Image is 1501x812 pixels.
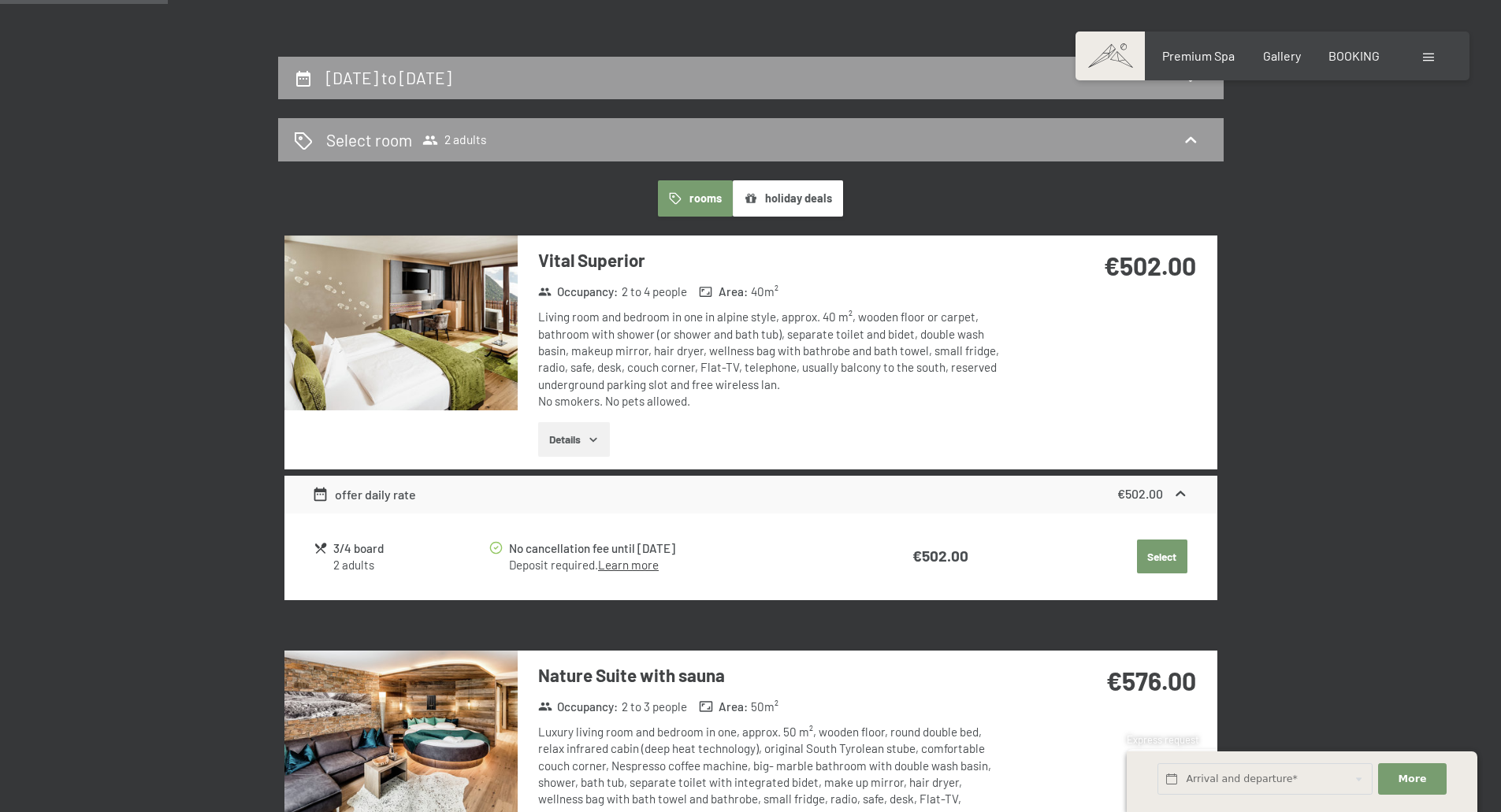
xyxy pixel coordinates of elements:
[1137,539,1187,574] button: Select
[333,539,487,558] div: 3/4 board
[1106,666,1196,695] strong: €576.00
[538,663,1007,688] h3: Nature Suite with sauna
[1263,48,1301,63] a: Gallery
[538,309,1007,410] div: Living room and bedroom in one in alpine style, approx. 40 m², wooden floor or carpet, bathroom w...
[1127,733,1199,746] span: Express request
[509,539,837,558] div: No cancellation fee until [DATE]
[538,284,619,300] strong: Occupancy :
[538,422,610,457] button: Details
[509,557,837,573] div: Deposit required.
[538,699,619,715] strong: Occupancy :
[538,248,1007,273] h3: Vital Superior
[1328,48,1380,63] a: BOOKING
[312,485,416,504] div: offer daily rate
[333,557,487,573] div: 2 adults
[1162,48,1235,63] a: Premium Spa
[622,699,687,715] span: 2 to 3 people
[326,68,451,87] h2: [DATE] to [DATE]
[751,284,778,300] span: 40 m²
[699,699,748,715] strong: Area :
[326,128,412,151] h2: Select room
[598,558,659,572] a: Learn more
[1117,486,1163,501] strong: €502.00
[912,547,968,565] strong: €502.00
[733,180,843,217] button: holiday deals
[699,284,748,300] strong: Area :
[284,235,518,410] img: mss_renderimg.php
[284,476,1217,514] div: offer daily rate€502.00
[422,132,487,148] span: 2 adults
[1104,250,1196,280] strong: €502.00
[751,699,778,715] span: 50 m²
[1399,772,1427,786] span: More
[658,180,733,217] button: rooms
[622,284,687,300] span: 2 to 4 people
[1378,763,1446,795] button: More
